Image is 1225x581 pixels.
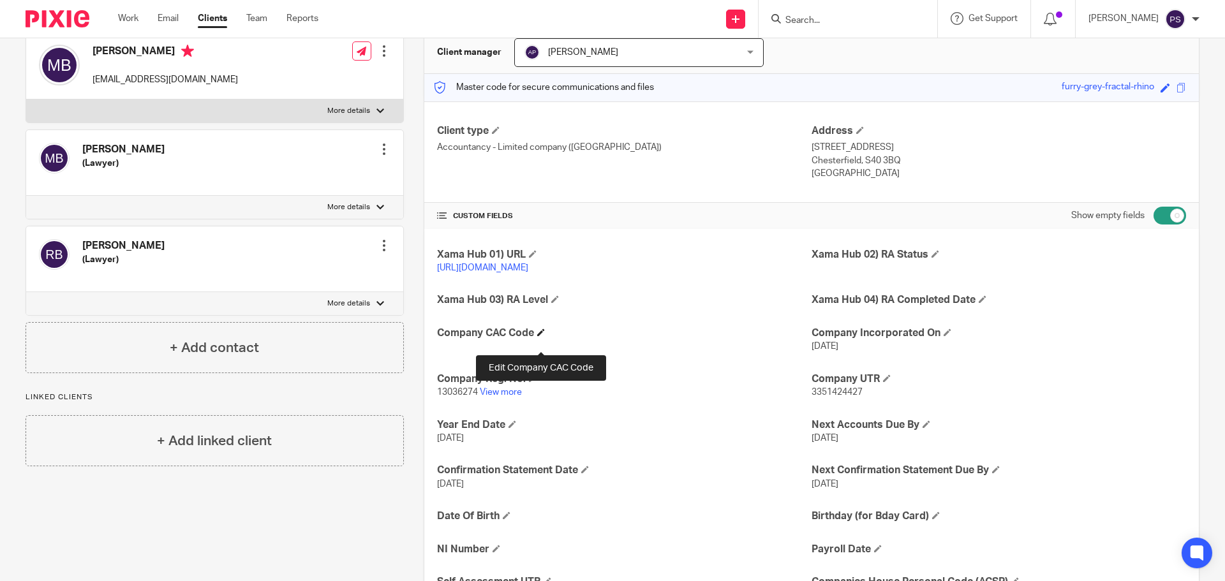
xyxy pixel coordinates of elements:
[93,45,238,61] h4: [PERSON_NAME]
[26,10,89,27] img: Pixie
[327,202,370,212] p: More details
[437,418,812,432] h4: Year End Date
[437,211,812,221] h4: CUSTOM FIELDS
[26,392,404,402] p: Linked clients
[437,263,528,272] a: [URL][DOMAIN_NAME]
[82,253,165,266] h5: (Lawyer)
[812,388,863,397] span: 3351424427
[286,12,318,25] a: Reports
[437,248,812,261] h4: Xama Hub 01) URL
[327,106,370,116] p: More details
[39,239,70,270] img: svg%3E
[812,434,838,443] span: [DATE]
[437,543,812,556] h4: NI Number
[434,81,654,94] p: Master code for secure communications and files
[327,298,370,309] p: More details
[437,434,464,443] span: [DATE]
[118,12,138,25] a: Work
[812,418,1186,432] h4: Next Accounts Due By
[82,157,165,170] h5: (Lawyer)
[812,372,1186,386] h4: Company UTR
[1165,9,1185,29] img: svg%3E
[812,154,1186,167] p: Chesterfield, S40 3BQ
[437,480,464,489] span: [DATE]
[812,141,1186,154] p: [STREET_ADDRESS]
[812,510,1186,523] h4: Birthday (for Bday Card)
[812,464,1186,477] h4: Next Confirmation Statement Due By
[437,388,478,397] span: 13036274
[437,327,812,340] h4: Company CAC Code
[1071,209,1145,222] label: Show empty fields
[812,248,1186,261] h4: Xama Hub 02) RA Status
[784,15,899,27] input: Search
[82,239,165,253] h4: [PERSON_NAME]
[437,141,812,154] p: Accountancy - Limited company ([GEOGRAPHIC_DATA])
[480,388,522,397] a: View more
[246,12,267,25] a: Team
[812,293,1186,307] h4: Xama Hub 04) RA Completed Date
[39,45,80,85] img: svg%3E
[157,431,272,451] h4: + Add linked client
[812,124,1186,138] h4: Address
[437,464,812,477] h4: Confirmation Statement Date
[437,510,812,523] h4: Date Of Birth
[170,338,259,358] h4: + Add contact
[437,46,501,59] h3: Client manager
[812,342,838,351] span: [DATE]
[812,480,838,489] span: [DATE]
[812,543,1186,556] h4: Payroll Date
[437,293,812,307] h4: Xama Hub 03) RA Level
[1062,80,1154,95] div: furry-grey-fractal-rhino
[181,45,194,57] i: Primary
[812,167,1186,180] p: [GEOGRAPHIC_DATA]
[158,12,179,25] a: Email
[812,327,1186,340] h4: Company Incorporated On
[82,143,165,156] h4: [PERSON_NAME]
[548,48,618,57] span: [PERSON_NAME]
[524,45,540,60] img: svg%3E
[969,14,1018,23] span: Get Support
[437,372,812,386] h4: Company Reg. No.
[437,124,812,138] h4: Client type
[93,73,238,86] p: [EMAIL_ADDRESS][DOMAIN_NAME]
[1088,12,1159,25] p: [PERSON_NAME]
[198,12,227,25] a: Clients
[39,143,70,173] img: svg%3E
